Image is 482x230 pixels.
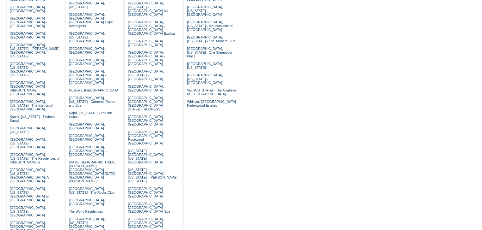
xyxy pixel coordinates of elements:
[128,168,177,183] a: [US_STATE][GEOGRAPHIC_DATA], [US_STATE] - [PERSON_NAME] [US_STATE]
[10,81,47,96] a: [GEOGRAPHIC_DATA] - [GEOGRAPHIC_DATA][PERSON_NAME], [GEOGRAPHIC_DATA]
[10,168,49,183] a: [GEOGRAPHIC_DATA], [US_STATE] - [GEOGRAPHIC_DATA], A [GEOGRAPHIC_DATA]
[128,202,170,213] a: [GEOGRAPHIC_DATA], [GEOGRAPHIC_DATA] - [GEOGRAPHIC_DATA]-Spa
[10,187,49,202] a: [GEOGRAPHIC_DATA], [US_STATE] - [GEOGRAPHIC_DATA] at [GEOGRAPHIC_DATA]
[69,134,105,141] a: [GEOGRAPHIC_DATA], [GEOGRAPHIC_DATA]
[69,13,113,28] a: [GEOGRAPHIC_DATA], [GEOGRAPHIC_DATA] - [GEOGRAPHIC_DATA] Cape Kidnappers
[128,217,165,228] a: [GEOGRAPHIC_DATA], [GEOGRAPHIC_DATA] - [GEOGRAPHIC_DATA]
[10,153,60,164] a: [GEOGRAPHIC_DATA], [US_STATE] - The Residences of [PERSON_NAME]'a
[128,39,164,47] a: [GEOGRAPHIC_DATA], [GEOGRAPHIC_DATA]
[10,5,46,13] a: [GEOGRAPHIC_DATA], [GEOGRAPHIC_DATA]
[128,149,164,164] a: [US_STATE][GEOGRAPHIC_DATA], [US_STATE][GEOGRAPHIC_DATA]
[10,32,46,39] a: [GEOGRAPHIC_DATA], [GEOGRAPHIC_DATA]
[69,111,112,119] a: Napa, [US_STATE] - The Ink House
[128,1,168,16] a: [GEOGRAPHIC_DATA], [US_STATE] - [GEOGRAPHIC_DATA] on [GEOGRAPHIC_DATA]
[187,100,238,107] a: Whistler, [GEOGRAPHIC_DATA] - Kadenwood Estates
[69,122,105,130] a: [GEOGRAPHIC_DATA], [GEOGRAPHIC_DATA]
[69,145,106,156] a: [GEOGRAPHIC_DATA], [GEOGRAPHIC_DATA] - [GEOGRAPHIC_DATA]
[69,32,105,43] a: [GEOGRAPHIC_DATA], [US_STATE] - [GEOGRAPHIC_DATA]
[10,126,46,134] a: [GEOGRAPHIC_DATA], [US_STATE]
[69,198,105,206] a: [GEOGRAPHIC_DATA], [GEOGRAPHIC_DATA]
[10,43,59,58] a: [GEOGRAPHIC_DATA], [US_STATE] - [PERSON_NAME][GEOGRAPHIC_DATA], [US_STATE]
[128,20,175,35] a: [GEOGRAPHIC_DATA], [GEOGRAPHIC_DATA] - [GEOGRAPHIC_DATA], [GEOGRAPHIC_DATA] Exotica
[128,96,165,111] a: [GEOGRAPHIC_DATA], [GEOGRAPHIC_DATA] - [GEOGRAPHIC_DATA][STREET_ADDRESS]
[128,187,165,198] a: [GEOGRAPHIC_DATA], [GEOGRAPHIC_DATA] - [GEOGRAPHIC_DATA]
[10,115,55,122] a: Kaua'i, [US_STATE] - Timbers Kaua'i
[128,85,164,92] a: [GEOGRAPHIC_DATA], [GEOGRAPHIC_DATA]
[69,96,115,107] a: [GEOGRAPHIC_DATA], [US_STATE] - Carneros Resort and Spa
[128,130,165,145] a: [GEOGRAPHIC_DATA], [GEOGRAPHIC_DATA] - Rosewood [GEOGRAPHIC_DATA]
[69,88,119,92] a: Muskoka, [GEOGRAPHIC_DATA]
[187,5,223,16] a: [GEOGRAPHIC_DATA], [US_STATE] - [GEOGRAPHIC_DATA]
[128,50,165,66] a: [GEOGRAPHIC_DATA], [GEOGRAPHIC_DATA] - [GEOGRAPHIC_DATA] [GEOGRAPHIC_DATA]
[187,47,232,58] a: [GEOGRAPHIC_DATA], [US_STATE] - One Steamboat Place
[128,115,165,126] a: [GEOGRAPHIC_DATA], [GEOGRAPHIC_DATA] - [GEOGRAPHIC_DATA]
[187,73,223,85] a: [GEOGRAPHIC_DATA], [US_STATE] - [GEOGRAPHIC_DATA]
[187,62,223,69] a: [GEOGRAPHIC_DATA], [US_STATE]
[69,47,105,54] a: [GEOGRAPHIC_DATA], [GEOGRAPHIC_DATA]
[69,69,106,85] a: [GEOGRAPHIC_DATA], [GEOGRAPHIC_DATA] - [GEOGRAPHIC_DATA] [GEOGRAPHIC_DATA]
[10,100,53,111] a: [GEOGRAPHIC_DATA], [US_STATE] - The Islands of [GEOGRAPHIC_DATA]
[128,69,164,81] a: [GEOGRAPHIC_DATA], [US_STATE] - [GEOGRAPHIC_DATA]
[69,187,115,194] a: [GEOGRAPHIC_DATA], [US_STATE] - The Rocks Club
[10,62,46,77] a: [GEOGRAPHIC_DATA], [US_STATE] - [GEOGRAPHIC_DATA], [US_STATE]
[69,58,105,66] a: [GEOGRAPHIC_DATA], [GEOGRAPHIC_DATA]
[187,88,236,96] a: Vail, [US_STATE] - The Arrabelle at [GEOGRAPHIC_DATA]
[10,206,46,217] a: [GEOGRAPHIC_DATA], [US_STATE] - [GEOGRAPHIC_DATA]
[69,160,115,183] a: [DATE][GEOGRAPHIC_DATA][PERSON_NAME], [GEOGRAPHIC_DATA] - [GEOGRAPHIC_DATA] [DATE][GEOGRAPHIC_DAT...
[10,16,47,28] a: [GEOGRAPHIC_DATA] - [GEOGRAPHIC_DATA] - [GEOGRAPHIC_DATA]
[187,35,235,43] a: [GEOGRAPHIC_DATA], [US_STATE] - The Timbers Club
[10,138,46,149] a: [GEOGRAPHIC_DATA], [US_STATE] - [GEOGRAPHIC_DATA]
[69,209,103,213] a: The World Residences
[187,20,232,32] a: [GEOGRAPHIC_DATA], [US_STATE] - Mountainside at [GEOGRAPHIC_DATA]
[69,1,105,9] a: [GEOGRAPHIC_DATA], [US_STATE]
